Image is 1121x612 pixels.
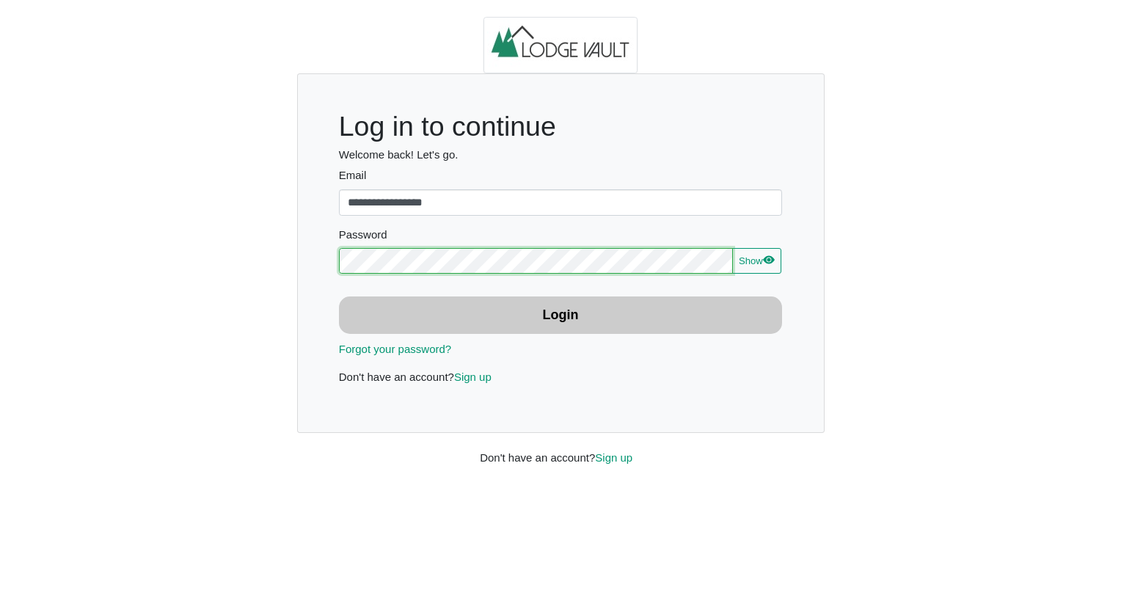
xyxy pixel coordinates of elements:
label: Email [339,167,783,184]
p: Don't have an account? [339,369,783,386]
a: Sign up [454,371,492,383]
a: Forgot your password? [339,343,451,355]
button: Showeye fill [732,248,781,274]
svg: eye fill [763,254,775,266]
button: Login [339,296,783,334]
b: Login [543,307,579,322]
img: logo.2b93711c.jpg [483,17,638,74]
a: Sign up [595,451,632,464]
div: Don't have an account? [469,433,652,466]
legend: Password [339,227,783,248]
h6: Welcome back! Let's go. [339,148,783,161]
h1: Log in to continue [339,110,783,143]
